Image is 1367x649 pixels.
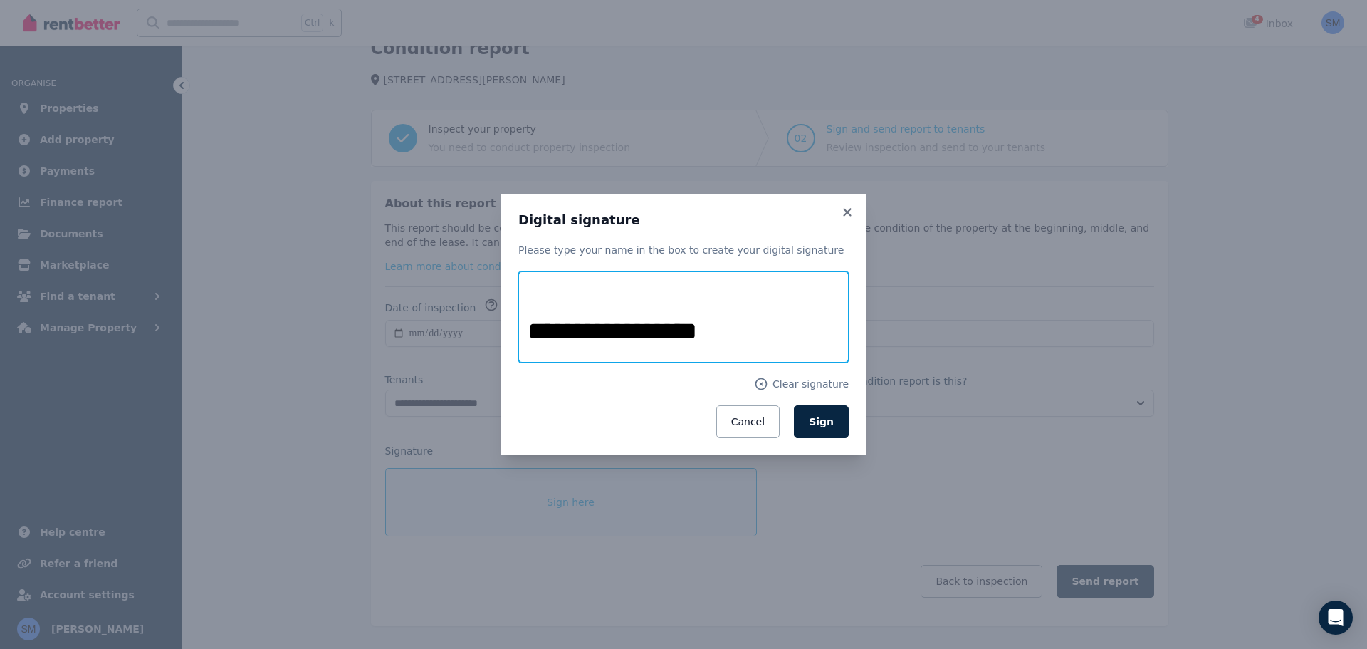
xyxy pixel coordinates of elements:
p: Please type your name in the box to create your digital signature [518,243,849,257]
button: Sign [794,405,849,438]
button: Cancel [716,405,780,438]
span: Sign [809,416,834,427]
span: Clear signature [772,377,849,391]
div: Open Intercom Messenger [1319,601,1353,635]
h3: Digital signature [518,212,849,229]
